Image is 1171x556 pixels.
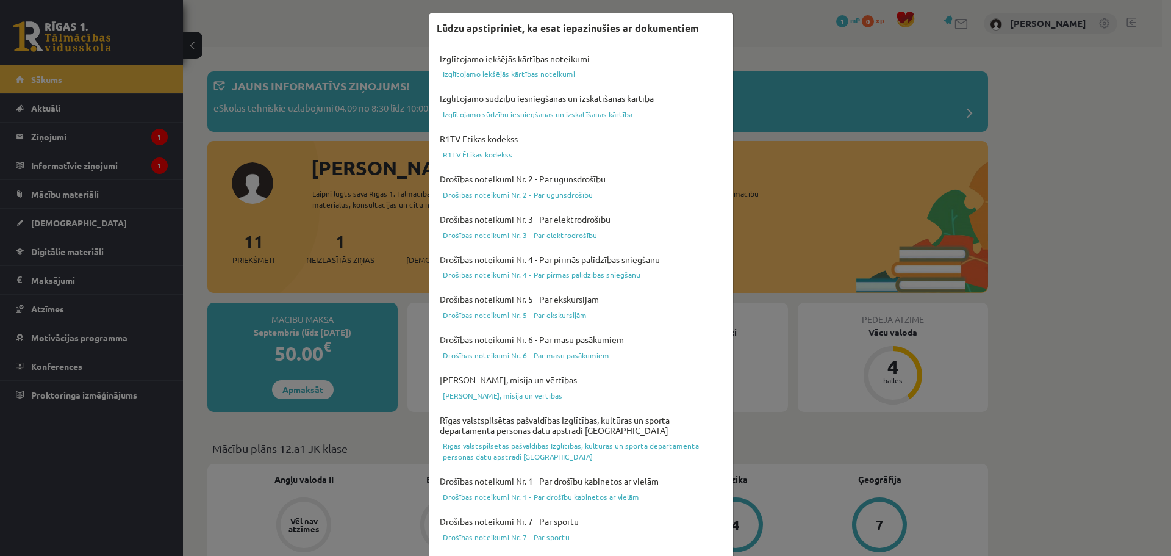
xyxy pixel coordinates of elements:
[437,21,699,35] h3: Lūdzu apstipriniet, ka esat iepazinušies ar dokumentiem
[437,131,726,147] h4: R1TV Ētikas kodekss
[437,513,726,530] h4: Drošības noteikumi Nr. 7 - Par sportu
[437,530,726,544] a: Drošības noteikumi Nr. 7 - Par sportu
[437,308,726,322] a: Drošības noteikumi Nr. 5 - Par ekskursijām
[437,267,726,282] a: Drošības noteikumi Nr. 4 - Par pirmās palīdzības sniegšanu
[437,251,726,268] h4: Drošības noteikumi Nr. 4 - Par pirmās palīdzības sniegšanu
[437,331,726,348] h4: Drošības noteikumi Nr. 6 - Par masu pasākumiem
[437,438,726,464] a: Rīgas valstspilsētas pašvaldības Izglītības, kultūras un sporta departamenta personas datu apstrā...
[437,90,726,107] h4: Izglītojamo sūdzību iesniegšanas un izskatīšanas kārtība
[437,473,726,489] h4: Drošības noteikumi Nr. 1 - Par drošību kabinetos ar vielām
[437,211,726,228] h4: Drošības noteikumi Nr. 3 - Par elektrodrošību
[437,291,726,308] h4: Drošības noteikumi Nr. 5 - Par ekskursijām
[437,187,726,202] a: Drošības noteikumi Nr. 2 - Par ugunsdrošību
[437,372,726,388] h4: [PERSON_NAME], misija un vērtības
[437,388,726,403] a: [PERSON_NAME], misija un vērtības
[437,107,726,121] a: Izglītojamo sūdzību iesniegšanas un izskatīšanas kārtība
[437,171,726,187] h4: Drošības noteikumi Nr. 2 - Par ugunsdrošību
[437,228,726,242] a: Drošības noteikumi Nr. 3 - Par elektrodrošību
[437,412,726,439] h4: Rīgas valstspilsētas pašvaldības Izglītības, kultūras un sporta departamenta personas datu apstrā...
[437,51,726,67] h4: Izglītojamo iekšējās kārtības noteikumi
[437,489,726,504] a: Drošības noteikumi Nr. 1 - Par drošību kabinetos ar vielām
[437,67,726,81] a: Izglītojamo iekšējās kārtības noteikumi
[437,348,726,363] a: Drošības noteikumi Nr. 6 - Par masu pasākumiem
[437,147,726,162] a: R1TV Ētikas kodekss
